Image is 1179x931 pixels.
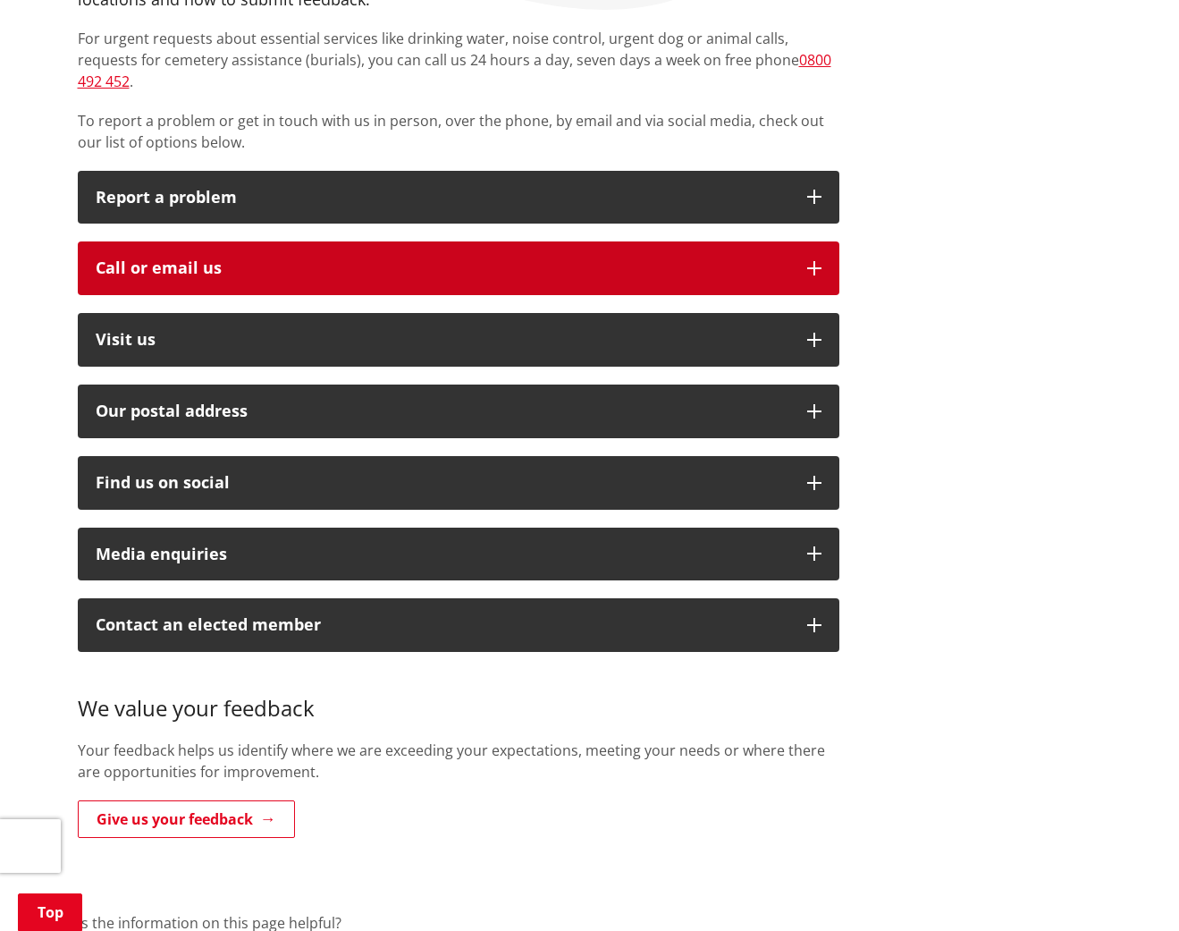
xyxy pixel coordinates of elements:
[78,670,839,722] h3: We value your feedback
[1097,856,1161,920] iframe: Messenger Launcher
[78,740,839,783] p: Your feedback helps us identify where we are exceeding your expectations, meeting your needs or w...
[78,598,839,652] button: Contact an elected member
[78,171,839,224] button: Report a problem
[78,456,839,510] button: Find us on social
[78,385,839,438] button: Our postal address
[96,259,789,277] div: Call or email us
[78,241,839,295] button: Call or email us
[78,528,839,581] button: Media enquiries
[96,402,789,420] h2: Our postal address
[96,616,789,634] p: Contact an elected member
[78,800,295,838] a: Give us your feedback
[96,474,789,492] div: Find us on social
[96,546,789,563] div: Media enquiries
[78,313,839,367] button: Visit us
[96,331,789,349] p: Visit us
[78,28,839,92] p: For urgent requests about essential services like drinking water, noise control, urgent dog or an...
[96,189,789,207] p: Report a problem
[18,893,82,931] a: Top
[78,110,839,153] p: To report a problem or get in touch with us in person, over the phone, by email and via social me...
[78,50,831,91] a: 0800 492 452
